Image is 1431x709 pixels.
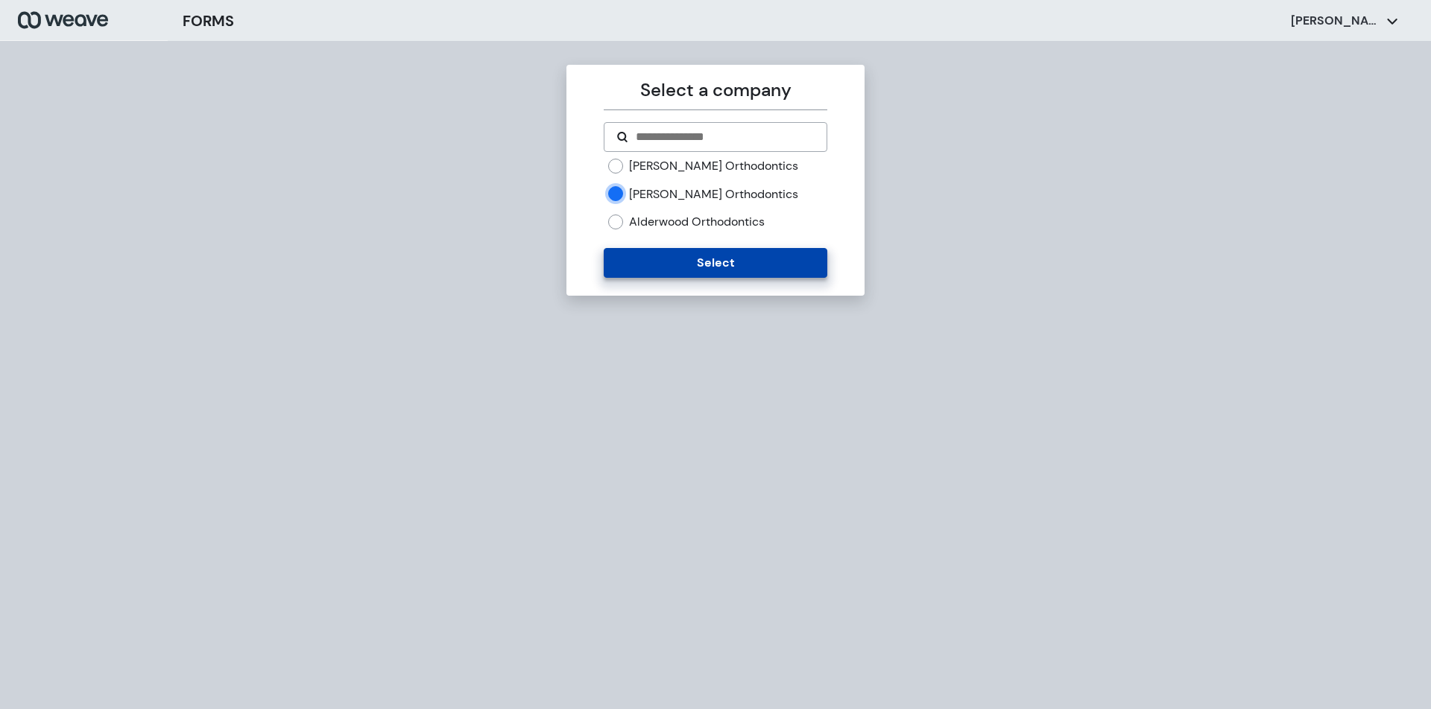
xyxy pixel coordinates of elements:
p: Select a company [604,77,827,104]
label: Alderwood Orthodontics [629,214,765,230]
label: [PERSON_NAME] Orthodontics [629,158,798,174]
button: Select [604,248,827,278]
h3: FORMS [183,10,234,32]
p: [PERSON_NAME] [1291,13,1380,29]
label: [PERSON_NAME] Orthodontics [629,186,798,203]
input: Search [634,128,814,146]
